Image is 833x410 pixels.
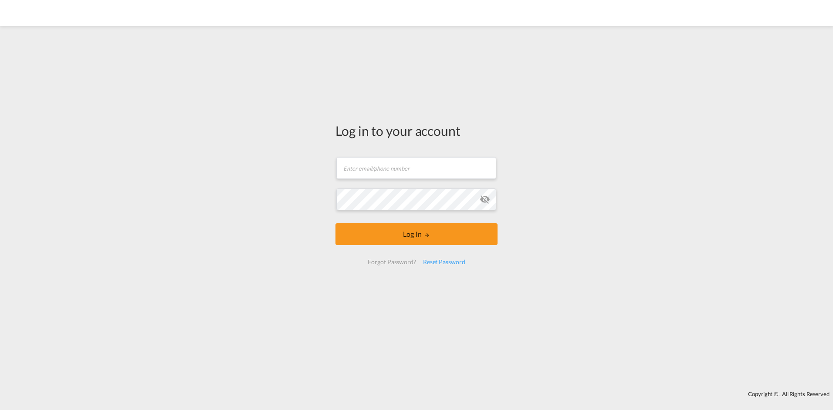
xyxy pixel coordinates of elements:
div: Log in to your account [335,121,498,140]
div: Forgot Password? [364,254,419,270]
div: Reset Password [420,254,469,270]
md-icon: icon-eye-off [480,194,490,205]
button: LOGIN [335,223,498,245]
input: Enter email/phone number [336,157,496,179]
